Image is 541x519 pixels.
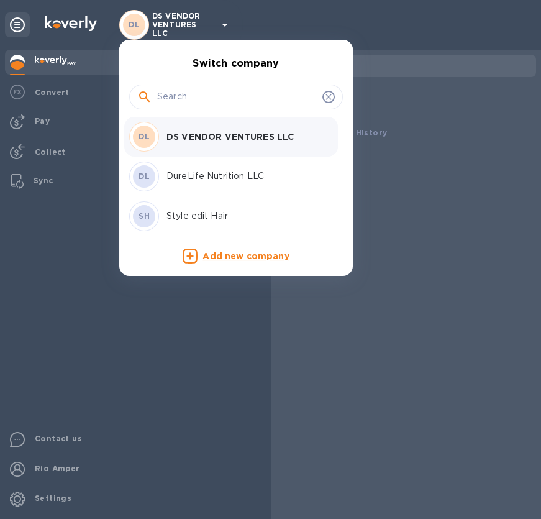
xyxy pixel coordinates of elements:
b: DL [139,132,150,141]
p: DS VENDOR VENTURES LLC [166,131,323,143]
input: Search [157,88,317,106]
p: DureLife Nutrition LLC [166,170,323,183]
p: Add new company [202,250,289,264]
b: SH [139,211,150,221]
p: Style edit Hair [166,209,323,223]
b: DL [139,172,150,181]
